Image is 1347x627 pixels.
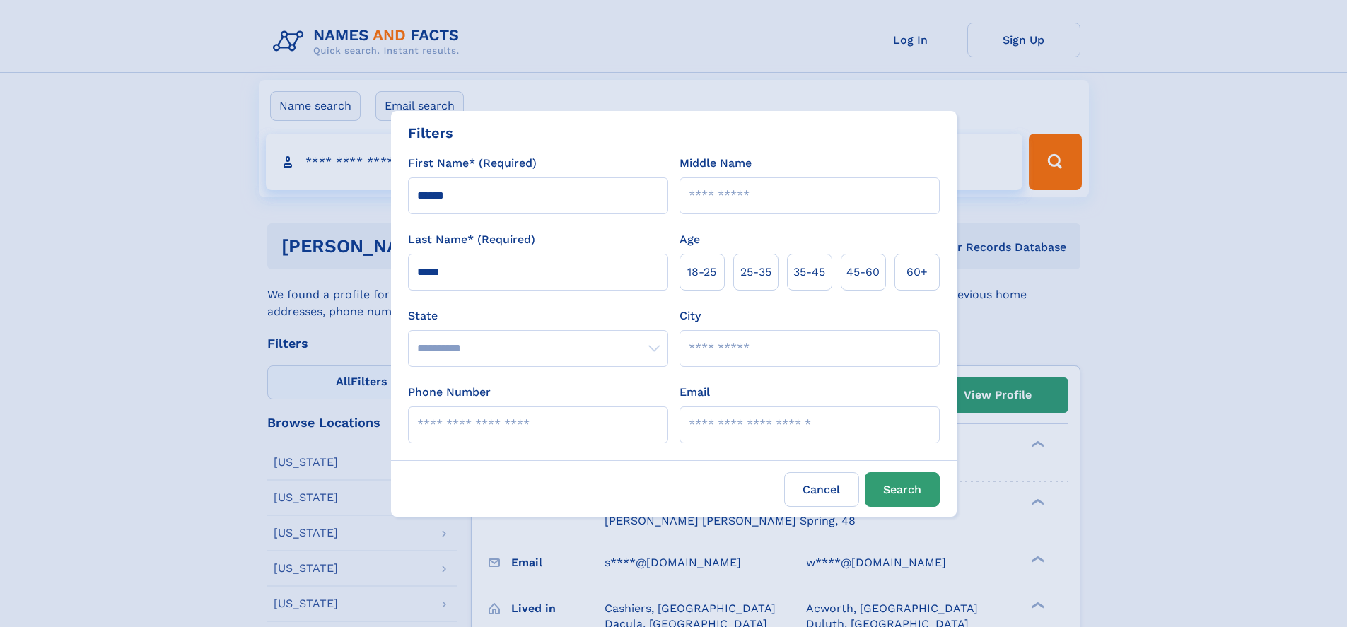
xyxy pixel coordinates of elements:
[793,264,825,281] span: 35‑45
[687,264,716,281] span: 18‑25
[846,264,880,281] span: 45‑60
[408,122,453,143] div: Filters
[740,264,771,281] span: 25‑35
[865,472,940,507] button: Search
[680,155,752,172] label: Middle Name
[906,264,928,281] span: 60+
[408,155,537,172] label: First Name* (Required)
[408,231,535,248] label: Last Name* (Required)
[680,307,701,324] label: City
[408,384,491,401] label: Phone Number
[784,472,859,507] label: Cancel
[408,307,668,324] label: State
[680,384,710,401] label: Email
[680,231,700,248] label: Age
